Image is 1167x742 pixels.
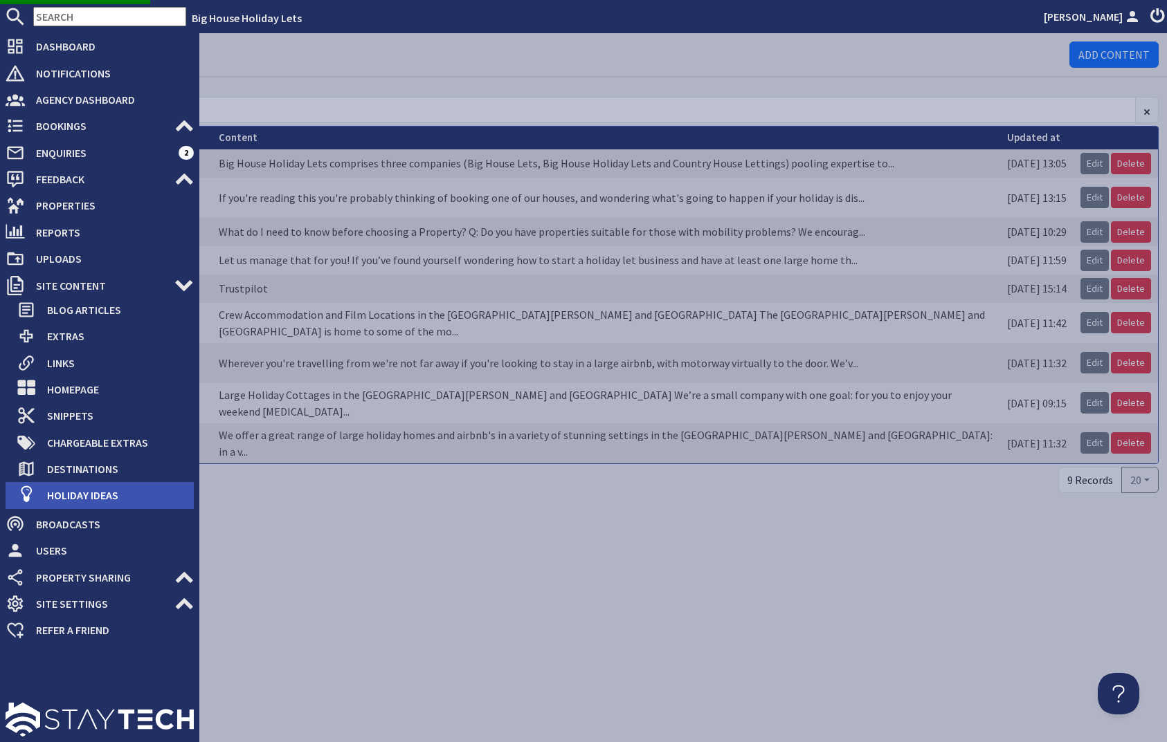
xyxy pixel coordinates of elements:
[212,383,1000,423] td: Large Holiday Cottages in the [GEOGRAPHIC_DATA][PERSON_NAME] and [GEOGRAPHIC_DATA] We’re a small ...
[25,593,174,615] span: Site Settings
[6,221,194,243] a: Reports
[1000,343,1074,383] td: [DATE] 11:32
[1080,432,1109,454] a: Edit
[212,343,1000,383] td: Wherever you're travelling from we're not far away if you're looking to stay in a large airbnb, w...
[1058,467,1122,493] div: 9 Records
[212,423,1000,463] td: We offer a great range of large holiday homes and airbnb's in a variety of stunning settings in t...
[25,89,194,111] span: Agency Dashboard
[36,299,194,321] span: Blog Articles
[25,275,174,297] span: Site Content
[6,142,194,164] a: Enquiries 2
[1111,432,1151,454] a: Delete
[6,539,194,562] a: Users
[1080,250,1109,271] a: Edit
[6,593,194,615] a: Site Settings
[25,619,194,641] span: Refer a Friend
[17,325,194,347] a: Extras
[36,484,194,506] span: Holiday Ideas
[17,352,194,374] a: Links
[1111,278,1151,299] a: Delete
[6,275,194,297] a: Site Content
[6,703,194,736] img: staytech_l_w-4e588a39d9fa60e82540d7cfac8cfe4b7147e857d3e8dbdfbd41c59d52db0ec4.svg
[1080,153,1109,174] a: Edit
[1080,352,1109,373] a: Edit
[1044,8,1142,25] a: [PERSON_NAME]
[1000,246,1074,275] td: [DATE] 11:59
[25,248,194,270] span: Uploads
[6,566,194,588] a: Property Sharing
[1000,423,1074,463] td: [DATE] 11:32
[17,484,194,506] a: Holiday Ideas
[6,168,194,190] a: Feedback
[33,7,186,26] input: SEARCH
[212,178,1000,218] td: If you're reading this you're probably thinking of booking one of our houses, and wondering what'...
[1007,131,1060,144] a: Updated at
[36,458,194,480] span: Destinations
[25,194,194,216] span: Properties
[1080,392,1109,414] a: Edit
[17,458,194,480] a: Destinations
[6,194,194,216] a: Properties
[6,513,194,535] a: Broadcasts
[1080,312,1109,333] a: Edit
[17,378,194,400] a: Homepage
[17,432,194,454] a: Chargeable Extras
[6,35,194,57] a: Dashboard
[1111,221,1151,243] a: Delete
[6,619,194,641] a: Refer a Friend
[1111,250,1151,271] a: Delete
[6,248,194,270] a: Uploads
[25,142,179,164] span: Enquiries
[6,115,194,137] a: Bookings
[1000,275,1074,303] td: [DATE] 15:14
[25,539,194,562] span: Users
[25,221,194,243] span: Reports
[212,149,1000,178] td: Big House Holiday Lets comprises three companies (Big House Lets, Big House Holiday Lets and Coun...
[1111,187,1151,208] a: Delete
[1000,218,1074,246] td: [DATE] 10:29
[1111,153,1151,174] a: Delete
[25,168,174,190] span: Feedback
[179,146,194,160] span: 2
[25,115,174,137] span: Bookings
[1000,303,1074,343] td: [DATE] 11:42
[1000,149,1074,178] td: [DATE] 13:05
[1080,221,1109,243] a: Edit
[192,11,302,25] a: Big House Holiday Lets
[42,97,1136,123] input: Search...
[17,299,194,321] a: Blog Articles
[6,89,194,111] a: Agency Dashboard
[1121,467,1159,493] button: 20
[17,405,194,427] a: Snippets
[1098,673,1139,714] iframe: Toggle Customer Support
[1069,41,1159,68] a: Add Content
[25,62,194,84] span: Notifications
[36,432,194,454] span: Chargeable Extras
[36,352,194,374] span: Links
[212,275,1000,303] td: Trustpilot
[1000,178,1074,218] td: [DATE] 13:15
[25,35,194,57] span: Dashboard
[1111,352,1151,373] a: Delete
[1111,312,1151,333] a: Delete
[36,405,194,427] span: Snippets
[25,566,174,588] span: Property Sharing
[6,62,194,84] a: Notifications
[212,246,1000,275] td: Let us manage that for you! If you’ve found yourself wondering how to start a holiday let busines...
[212,303,1000,343] td: Crew Accommodation and Film Locations in the [GEOGRAPHIC_DATA][PERSON_NAME] and [GEOGRAPHIC_DATA]...
[36,325,194,347] span: Extras
[1080,187,1109,208] a: Edit
[25,513,194,535] span: Broadcasts
[1000,383,1074,423] td: [DATE] 09:15
[1111,392,1151,414] a: Delete
[212,127,1000,149] th: Content
[36,378,194,400] span: Homepage
[1080,278,1109,299] a: Edit
[212,218,1000,246] td: What do I need to know before choosing a Property? Q: Do you have properties suitable for those w...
